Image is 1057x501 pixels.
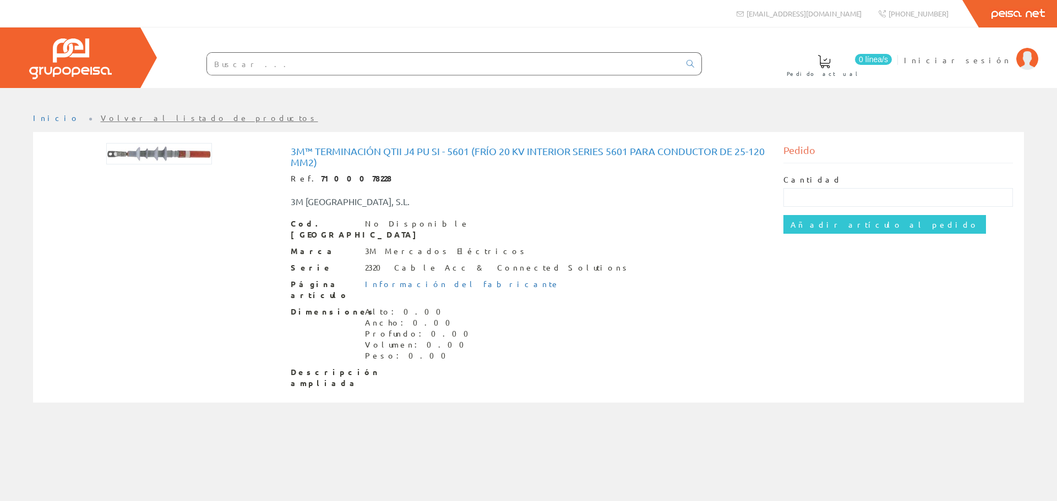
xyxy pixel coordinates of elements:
span: Cod. [GEOGRAPHIC_DATA] [291,218,357,240]
div: 3M Mercados Eléctricos [365,246,528,257]
div: Alto: 0.00 [365,306,475,317]
input: Buscar ... [207,53,680,75]
a: Información del fabricante [365,279,560,289]
h1: 3M™ Terminación QTII J4 PU SI - 5601 (Frío 20 kV Interior series 5601 para conductor de 25-120 mm2) [291,146,767,168]
img: Foto artículo 3M™ Terminación QTII J4 PU SI - 5601 (Frío 20 kV Interior series 5601 para conducto... [106,143,212,164]
img: Grupo Peisa [29,38,112,79]
span: Marca [291,246,357,257]
span: Página artículo [291,279,357,301]
div: Peso: 0.00 [365,350,475,361]
div: Ancho: 0.00 [365,317,475,328]
div: 3M [GEOGRAPHIC_DATA], S.L. [282,195,570,208]
a: Iniciar sesión [904,46,1038,56]
div: Volumen: 0.00 [365,339,475,350]
div: Pedido [783,143,1014,163]
span: Pedido actual [787,68,862,79]
a: Volver al listado de productos [101,113,318,123]
div: Ref. [291,173,767,184]
span: Descripción ampliada [291,367,357,389]
span: Iniciar sesión [904,54,1011,65]
label: Cantidad [783,174,842,185]
input: Añadir artículo al pedido [783,215,986,234]
span: Dimensiones [291,306,357,317]
span: [PHONE_NUMBER] [889,9,949,18]
a: Inicio [33,113,80,123]
div: 2320 Cable Acc & Connected Solutions [365,262,630,273]
span: Serie [291,262,357,273]
strong: 7100078228 [321,173,392,183]
span: [EMAIL_ADDRESS][DOMAIN_NAME] [747,9,862,18]
div: No Disponible [365,218,470,229]
span: 0 línea/s [855,54,892,65]
div: Profundo: 0.00 [365,328,475,339]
